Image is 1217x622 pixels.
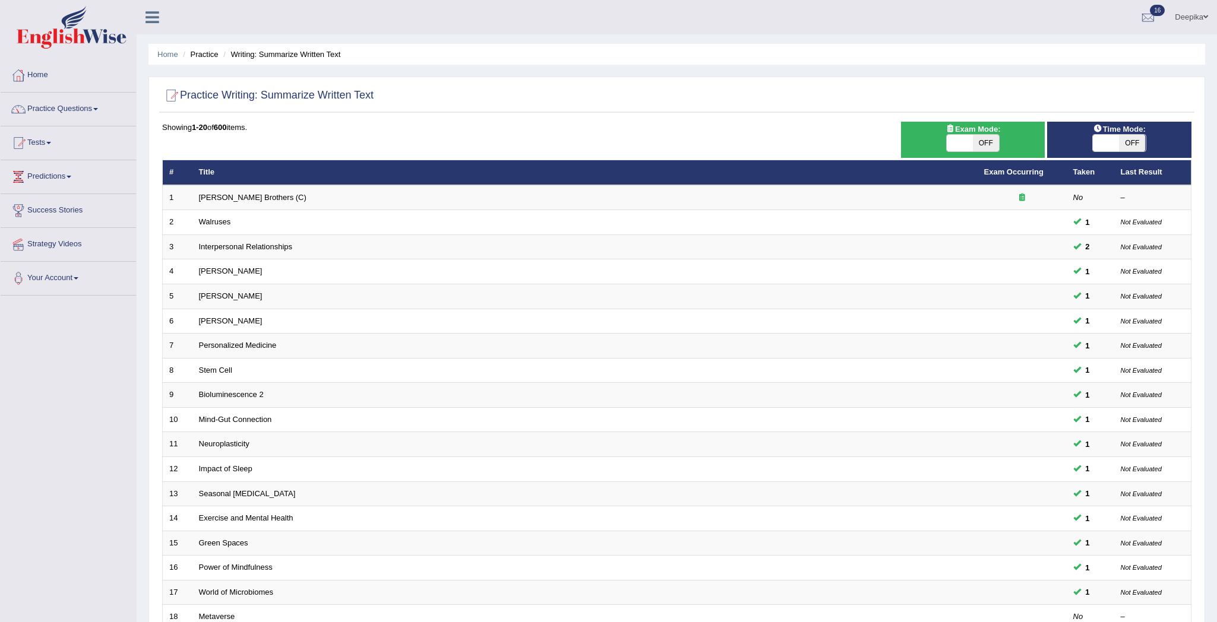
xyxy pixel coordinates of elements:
small: Not Evaluated [1121,218,1162,226]
em: No [1073,612,1083,621]
small: Not Evaluated [1121,465,1162,472]
td: 10 [163,407,192,432]
span: You can still take this question [1081,265,1095,278]
span: You can still take this question [1081,537,1095,549]
td: 12 [163,456,192,481]
a: Tests [1,126,136,156]
div: – [1121,192,1185,204]
td: 7 [163,334,192,358]
a: Stem Cell [199,366,232,375]
a: Mind-Gut Connection [199,415,272,424]
span: You can still take this question [1081,512,1095,525]
li: Practice [180,49,218,60]
th: Last Result [1114,160,1191,185]
a: [PERSON_NAME] [199,291,263,300]
a: [PERSON_NAME] [199,266,263,275]
div: Exam occurring question [984,192,1060,204]
td: 5 [163,284,192,309]
td: 15 [163,531,192,556]
a: Power of Mindfulness [199,563,273,572]
td: 13 [163,481,192,506]
small: Not Evaluated [1121,416,1162,423]
td: 17 [163,580,192,605]
div: Show exams occurring in exams [901,122,1045,158]
a: Strategy Videos [1,228,136,258]
small: Not Evaluated [1121,293,1162,300]
th: # [163,160,192,185]
a: Your Account [1,262,136,291]
td: 16 [163,556,192,580]
small: Not Evaluated [1121,589,1162,596]
small: Not Evaluated [1121,515,1162,522]
em: No [1073,193,1083,202]
small: Not Evaluated [1121,391,1162,398]
span: You can still take this question [1081,290,1095,302]
span: You can still take this question [1081,586,1095,598]
span: Exam Mode: [941,123,1005,135]
span: You can still take this question [1081,438,1095,450]
a: Home [157,50,178,59]
span: You can still take this question [1081,216,1095,229]
small: Not Evaluated [1121,440,1162,448]
span: You can still take this question [1081,487,1095,500]
a: [PERSON_NAME] [199,316,263,325]
a: Practice Questions [1,93,136,122]
span: You can still take this question [1081,315,1095,327]
small: Not Evaluated [1121,564,1162,571]
b: 600 [214,123,227,132]
span: You can still take this question [1081,561,1095,574]
span: You can still take this question [1081,364,1095,376]
span: Time Mode: [1089,123,1150,135]
a: Bioluminescence 2 [199,390,264,399]
a: Home [1,59,136,88]
a: Impact of Sleep [199,464,252,473]
th: Taken [1067,160,1114,185]
td: 4 [163,259,192,284]
a: Metaverse [199,612,235,621]
small: Not Evaluated [1121,243,1162,250]
a: Personalized Medicine [199,341,277,350]
small: Not Evaluated [1121,367,1162,374]
small: Not Evaluated [1121,540,1162,547]
td: 11 [163,432,192,457]
span: You can still take this question [1081,413,1095,426]
div: Showing of items. [162,122,1191,133]
a: Interpersonal Relationships [199,242,293,251]
a: Walruses [199,217,231,226]
span: 16 [1150,5,1165,16]
small: Not Evaluated [1121,342,1162,349]
span: OFF [1119,135,1145,151]
td: 9 [163,383,192,408]
a: Success Stories [1,194,136,224]
span: You can still take this question [1081,462,1095,475]
a: Exercise and Mental Health [199,513,293,522]
small: Not Evaluated [1121,318,1162,325]
a: Exam Occurring [984,167,1044,176]
td: 2 [163,210,192,235]
th: Title [192,160,978,185]
b: 1-20 [192,123,207,132]
a: Predictions [1,160,136,190]
td: 8 [163,358,192,383]
h2: Practice Writing: Summarize Written Text [162,87,374,104]
a: World of Microbiomes [199,588,273,596]
td: 14 [163,506,192,531]
small: Not Evaluated [1121,490,1162,497]
a: Green Spaces [199,538,248,547]
td: 1 [163,185,192,210]
td: 6 [163,309,192,334]
a: Neuroplasticity [199,439,249,448]
td: 3 [163,234,192,259]
span: OFF [973,135,999,151]
span: You can still take this question [1081,339,1095,352]
a: Seasonal [MEDICAL_DATA] [199,489,296,498]
a: [PERSON_NAME] Brothers (C) [199,193,306,202]
small: Not Evaluated [1121,268,1162,275]
span: You can still take this question [1081,389,1095,401]
li: Writing: Summarize Written Text [220,49,340,60]
span: You can still take this question [1081,240,1095,253]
